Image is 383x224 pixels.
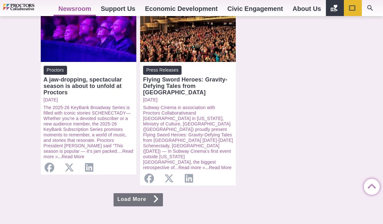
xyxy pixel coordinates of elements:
[44,66,133,95] a: Proctors A jaw-dropping, spectacular season is about to unfold at Proctors
[143,66,233,95] a: Press Releases Flying Sword Heroes: Gravity-Defying Tales from [GEOGRAPHIC_DATA]
[143,66,182,74] span: Press Releases
[178,165,205,170] a: Read more »
[62,154,84,159] a: Read More
[143,105,233,170] a: Subway Cinema in association with Proctors Collaborativeand [GEOGRAPHIC_DATA] in [US_STATE], Mini...
[143,97,233,103] a: [DATE]
[364,179,377,192] a: Back to Top
[44,149,133,159] a: Read more »
[44,97,133,103] a: [DATE]
[44,105,131,154] a: The 2025-26 KeyBank Broadway Series is filled with iconic stories SCHENECTADY—Whether you’re a de...
[143,105,233,170] p: ...
[143,76,233,96] div: Flying Sword Heroes: Gravity-Defying Tales from [GEOGRAPHIC_DATA]
[44,76,133,96] div: A jaw-dropping, spectacular season is about to unfold at Proctors
[44,105,133,159] p: ...
[209,165,232,170] a: Read More
[44,66,67,74] span: Proctors
[114,193,163,206] a: Load More
[3,4,54,11] img: Proctors logo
